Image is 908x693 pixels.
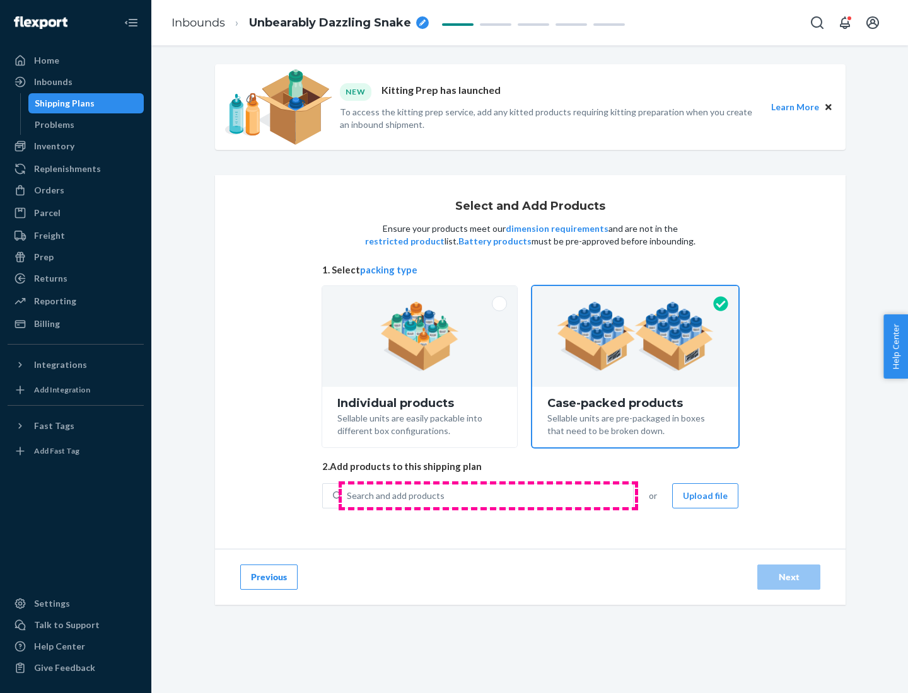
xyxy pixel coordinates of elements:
[364,222,697,248] p: Ensure your products meet our and are not in the list. must be pre-approved before inbounding.
[337,409,502,437] div: Sellable units are easily packable into different box configurations.
[8,593,144,614] a: Settings
[8,50,144,71] a: Home
[34,163,101,175] div: Replenishments
[34,420,74,432] div: Fast Tags
[805,10,830,35] button: Open Search Box
[35,97,95,110] div: Shipping Plans
[757,564,820,590] button: Next
[8,136,144,156] a: Inventory
[34,251,54,263] div: Prep
[768,571,810,583] div: Next
[8,441,144,461] a: Add Fast Tag
[240,564,298,590] button: Previous
[8,416,144,436] button: Fast Tags
[14,16,67,29] img: Flexport logo
[337,397,502,409] div: Individual products
[8,72,144,92] a: Inbounds
[860,10,885,35] button: Open account menu
[34,318,60,330] div: Billing
[360,263,417,277] button: packing type
[172,16,225,30] a: Inbounds
[34,184,64,197] div: Orders
[455,200,605,213] h1: Select and Add Products
[458,235,532,248] button: Battery products
[8,380,144,400] a: Add Integration
[347,490,445,502] div: Search and add products
[883,314,908,379] button: Help Center
[249,15,411,31] span: Unbearably Dazzling Snake
[34,661,95,674] div: Give Feedback
[8,180,144,200] a: Orders
[34,295,76,307] div: Reporting
[547,397,723,409] div: Case-packed products
[34,384,90,395] div: Add Integration
[8,636,144,656] a: Help Center
[8,658,144,678] button: Give Feedback
[672,483,738,508] button: Upload file
[8,268,144,289] a: Returns
[28,93,144,113] a: Shipping Plans
[380,302,459,371] img: individual-pack.facf35554cb0f1810c75b2bd6df2d64e.png
[557,302,714,371] img: case-pack.59cecea509d18c883b923b81aeac6d0b.png
[28,115,144,135] a: Problems
[822,100,835,114] button: Close
[161,4,439,42] ol: breadcrumbs
[119,10,144,35] button: Close Navigation
[34,597,70,610] div: Settings
[322,460,738,473] span: 2. Add products to this shipping plan
[506,222,608,235] button: dimension requirements
[8,247,144,267] a: Prep
[8,355,144,375] button: Integrations
[34,76,73,88] div: Inbounds
[34,140,74,152] div: Inventory
[34,640,85,653] div: Help Center
[34,358,87,371] div: Integrations
[34,272,67,285] div: Returns
[322,263,738,277] span: 1. Select
[832,10,858,35] button: Open notifications
[34,229,65,242] div: Freight
[340,106,760,131] p: To access the kitting prep service, add any kitted products requiring kitting preparation when yo...
[365,235,445,248] button: restricted product
[8,314,144,334] a: Billing
[340,83,371,100] div: NEW
[381,83,501,100] p: Kitting Prep has launched
[649,490,657,502] span: or
[8,203,144,223] a: Parcel
[34,445,79,456] div: Add Fast Tag
[34,207,61,219] div: Parcel
[547,409,723,437] div: Sellable units are pre-packaged in boxes that need to be broken down.
[34,54,59,67] div: Home
[8,159,144,179] a: Replenishments
[771,100,819,114] button: Learn More
[34,619,100,631] div: Talk to Support
[8,291,144,311] a: Reporting
[8,615,144,635] a: Talk to Support
[8,226,144,246] a: Freight
[35,118,74,131] div: Problems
